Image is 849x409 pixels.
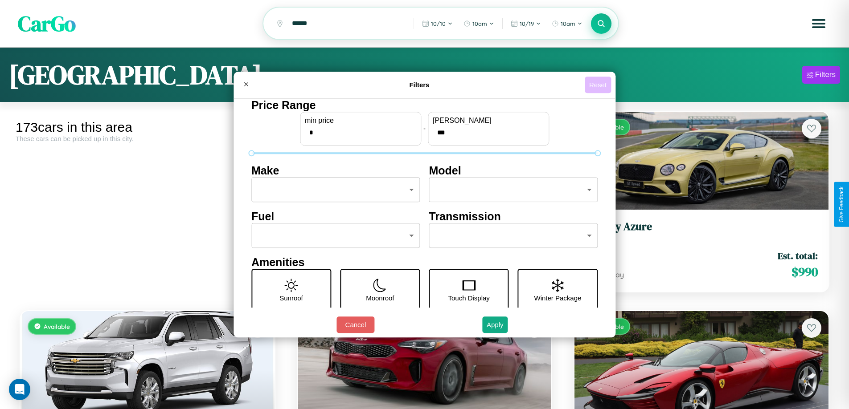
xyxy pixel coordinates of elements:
[251,256,598,269] h4: Amenities
[9,57,262,93] h1: [GEOGRAPHIC_DATA]
[534,292,582,304] p: Winter Package
[279,292,303,304] p: Sunroof
[16,135,279,142] div: These cars can be picked up in this city.
[561,20,575,27] span: 10am
[520,20,534,27] span: 10 / 19
[251,99,598,112] h4: Price Range
[585,220,818,242] a: Bentley Azure2014
[838,186,845,223] div: Give Feedback
[472,20,487,27] span: 10am
[18,9,76,38] span: CarGo
[448,292,489,304] p: Touch Display
[806,11,831,36] button: Open menu
[251,210,420,223] h4: Fuel
[254,81,585,89] h4: Filters
[815,70,836,79] div: Filters
[778,249,818,262] span: Est. total:
[251,164,420,177] h4: Make
[506,16,545,31] button: 10/19
[482,316,508,333] button: Apply
[336,316,374,333] button: Cancel
[423,122,426,134] p: -
[429,210,598,223] h4: Transmission
[418,16,457,31] button: 10/10
[431,20,446,27] span: 10 / 10
[9,379,30,400] div: Open Intercom Messenger
[792,263,818,281] span: $ 990
[433,117,544,125] label: [PERSON_NAME]
[547,16,587,31] button: 10am
[44,323,70,330] span: Available
[459,16,499,31] button: 10am
[305,117,416,125] label: min price
[366,292,394,304] p: Moonroof
[585,77,611,93] button: Reset
[429,164,598,177] h4: Model
[585,220,818,233] h3: Bentley Azure
[16,120,279,135] div: 173 cars in this area
[802,66,840,84] button: Filters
